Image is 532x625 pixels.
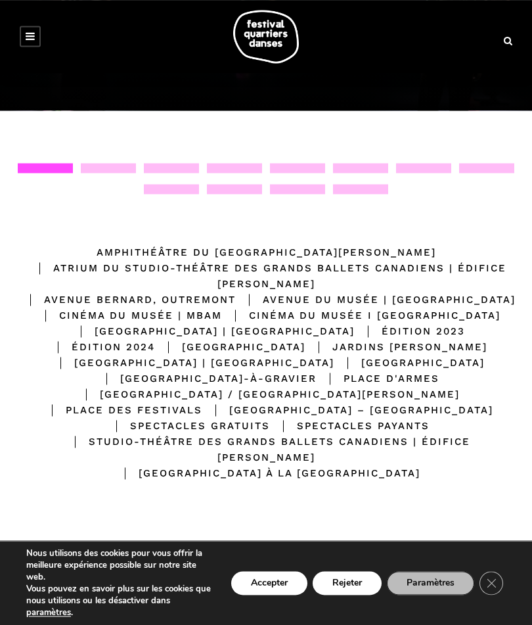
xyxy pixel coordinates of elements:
[47,355,334,371] div: [GEOGRAPHIC_DATA] | [GEOGRAPHIC_DATA]
[479,571,503,595] button: Close GDPR Cookie Banner
[73,386,460,402] div: [GEOGRAPHIC_DATA] / [GEOGRAPHIC_DATA][PERSON_NAME]
[112,465,420,481] div: [GEOGRAPHIC_DATA] à la [GEOGRAPHIC_DATA]
[45,339,155,355] div: Édition 2024
[26,547,213,583] p: Nous utilisons des cookies pour vous offrir la meilleure expérience possible sur notre site web.
[32,308,222,323] div: Cinéma du Musée | MBAM
[13,260,519,292] div: Atrium du Studio-Théâtre des Grands Ballets Canadiens | Édifice [PERSON_NAME]
[39,402,202,418] div: Place des Festivals
[26,607,71,618] button: paramètres
[68,323,355,339] div: [GEOGRAPHIC_DATA] | [GEOGRAPHIC_DATA]
[103,418,270,434] div: Spectacles gratuits
[387,571,474,595] button: Paramètres
[13,434,519,465] div: Studio-Théâtre des Grands Ballets Canadiens | Édifice [PERSON_NAME]
[231,571,307,595] button: Accepter
[233,10,299,63] img: logo-fqd-med
[270,418,430,434] div: Spectacles Payants
[202,402,493,418] div: [GEOGRAPHIC_DATA] – [GEOGRAPHIC_DATA]
[26,583,213,618] p: Vous pouvez en savoir plus sur les cookies que nous utilisons ou les désactiver dans .
[155,339,305,355] div: [GEOGRAPHIC_DATA]
[313,571,382,595] button: Rejeter
[222,308,500,323] div: Cinéma du Musée I [GEOGRAPHIC_DATA]
[334,355,485,371] div: [GEOGRAPHIC_DATA]
[236,292,516,308] div: Avenue du Musée | [GEOGRAPHIC_DATA]
[355,323,465,339] div: Édition 2023
[317,371,439,386] div: Place d'Armes
[17,292,236,308] div: Avenue Bernard, Outremont
[97,244,436,260] div: Amphithéâtre du [GEOGRAPHIC_DATA][PERSON_NAME]
[93,371,317,386] div: [GEOGRAPHIC_DATA]-à-Gravier
[305,339,487,355] div: Jardins [PERSON_NAME]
